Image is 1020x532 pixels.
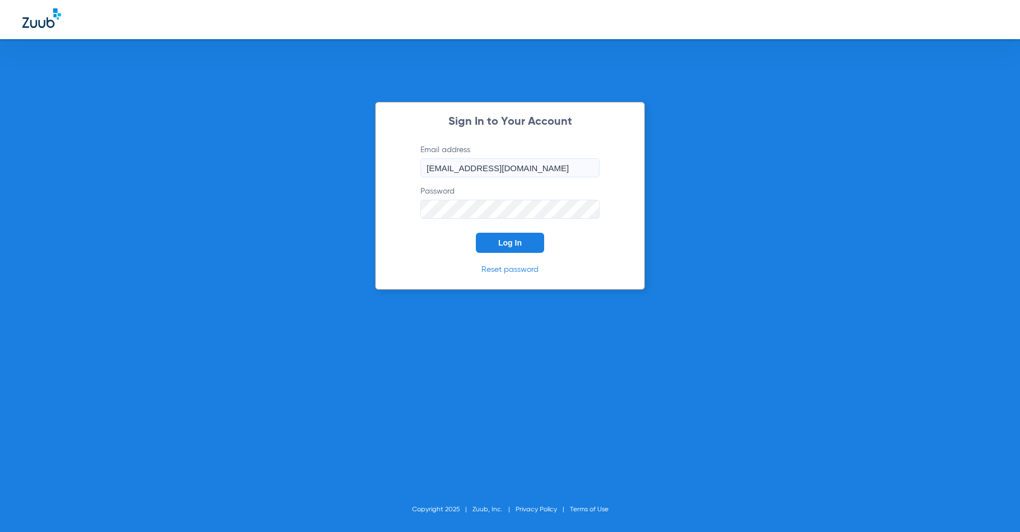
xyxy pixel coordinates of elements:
[476,233,544,253] button: Log In
[420,186,600,219] label: Password
[420,144,600,177] label: Email address
[22,8,61,28] img: Zuub Logo
[420,200,600,219] input: Password
[570,506,609,513] a: Terms of Use
[481,266,539,274] a: Reset password
[420,158,600,177] input: Email address
[404,116,616,128] h2: Sign In to Your Account
[964,478,1020,532] iframe: Chat Widget
[516,506,557,513] a: Privacy Policy
[412,504,472,515] li: Copyright 2025
[498,238,522,247] span: Log In
[472,504,516,515] li: Zuub, Inc.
